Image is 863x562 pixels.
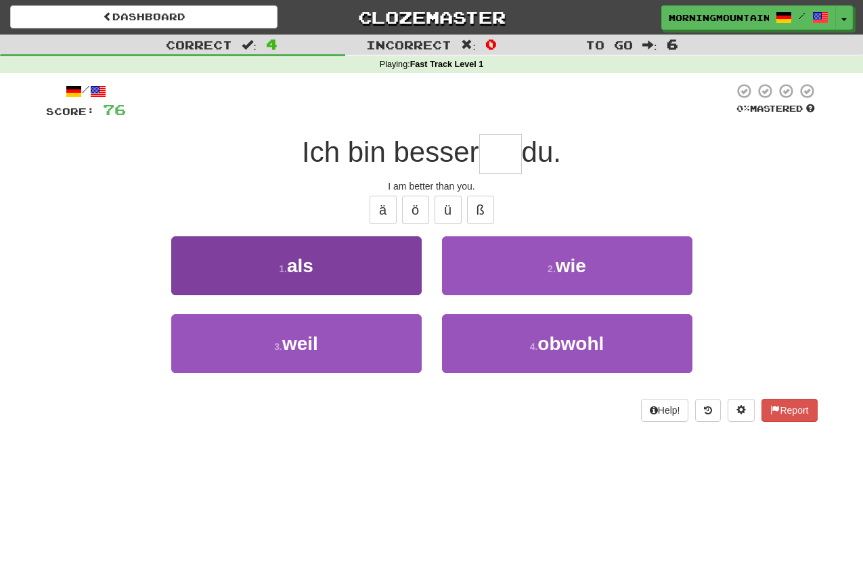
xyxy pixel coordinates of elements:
strong: Fast Track Level 1 [410,60,484,69]
span: : [461,39,476,51]
span: Correct [166,38,232,51]
button: Help! [641,399,689,422]
span: To go [585,38,633,51]
span: / [799,11,805,20]
small: 2 . [548,263,556,274]
button: ß [467,196,494,224]
small: 4 . [530,341,538,352]
span: 6 [667,36,678,52]
div: / [46,83,126,100]
span: 0 % [736,103,750,114]
span: : [642,39,657,51]
a: Clozemaster [298,5,565,29]
button: ö [402,196,429,224]
span: du. [522,136,561,168]
small: 1 . [279,263,287,274]
div: I am better than you. [46,179,818,193]
span: Ich bin besser [302,136,479,168]
span: weil [282,333,318,354]
span: als [287,255,313,276]
span: MorningMountain7819 [669,12,769,24]
button: Report [761,399,817,422]
button: ä [370,196,397,224]
span: Score: [46,106,95,117]
button: Round history (alt+y) [695,399,721,422]
span: 76 [103,101,126,118]
a: Dashboard [10,5,278,28]
button: 4.obwohl [442,314,692,373]
span: 0 [485,36,497,52]
span: : [242,39,257,51]
span: Incorrect [366,38,451,51]
span: 4 [266,36,278,52]
button: 2.wie [442,236,692,295]
button: 3.weil [171,314,422,373]
button: ü [435,196,462,224]
div: Mastered [734,103,818,115]
span: wie [556,255,586,276]
span: obwohl [537,333,604,354]
button: 1.als [171,236,422,295]
a: MorningMountain7819 / [661,5,836,30]
small: 3 . [274,341,282,352]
